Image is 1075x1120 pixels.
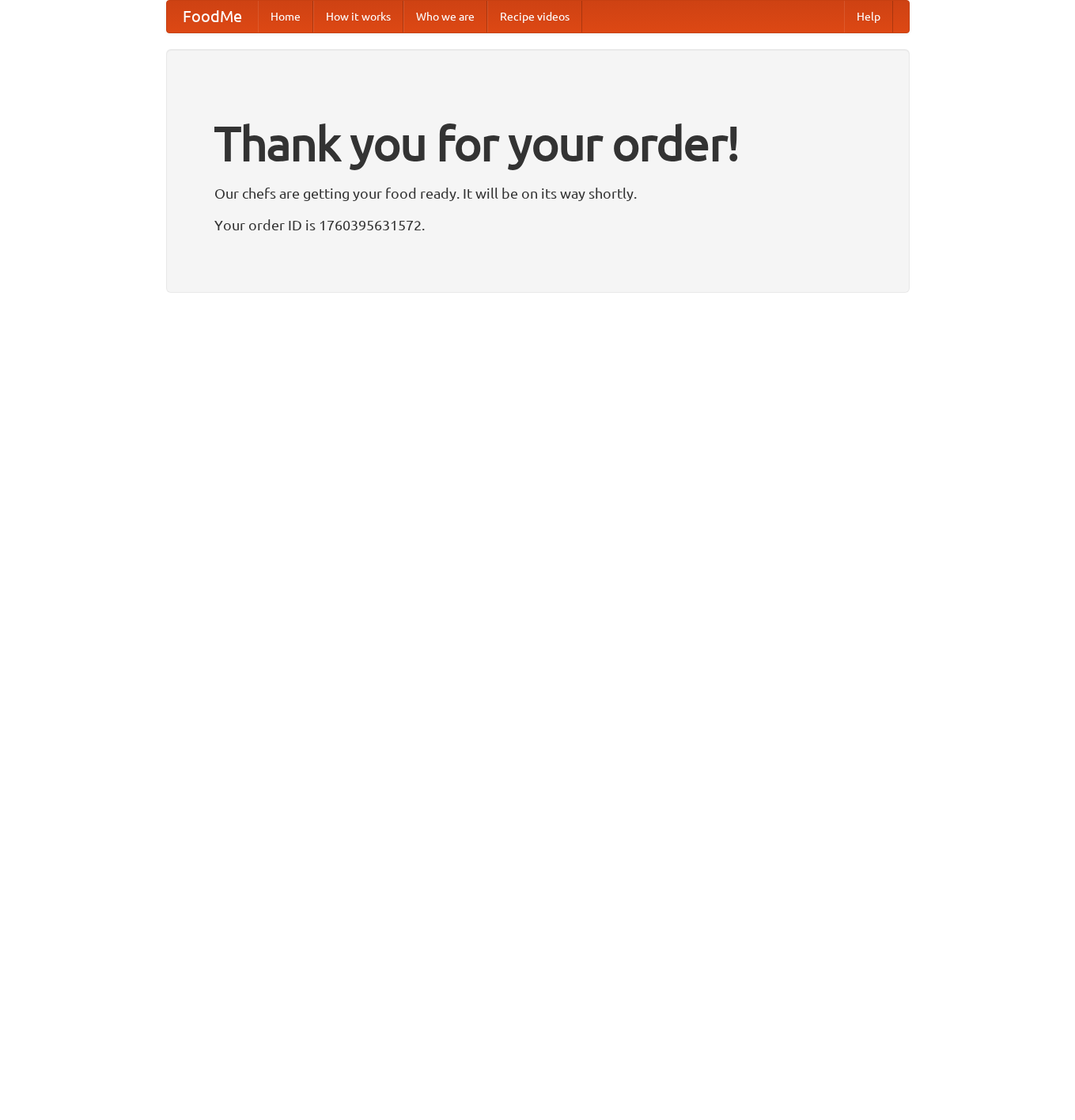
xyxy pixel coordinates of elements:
p: Your order ID is 1760395631572. [214,213,861,237]
a: Who we are [403,1,487,32]
a: How it works [313,1,403,32]
a: FoodMe [167,1,258,32]
h1: Thank you for your order! [214,105,861,181]
a: Recipe videos [487,1,582,32]
a: Help [844,1,893,32]
p: Our chefs are getting your food ready. It will be on its way shortly. [214,181,861,205]
a: Home [258,1,313,32]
